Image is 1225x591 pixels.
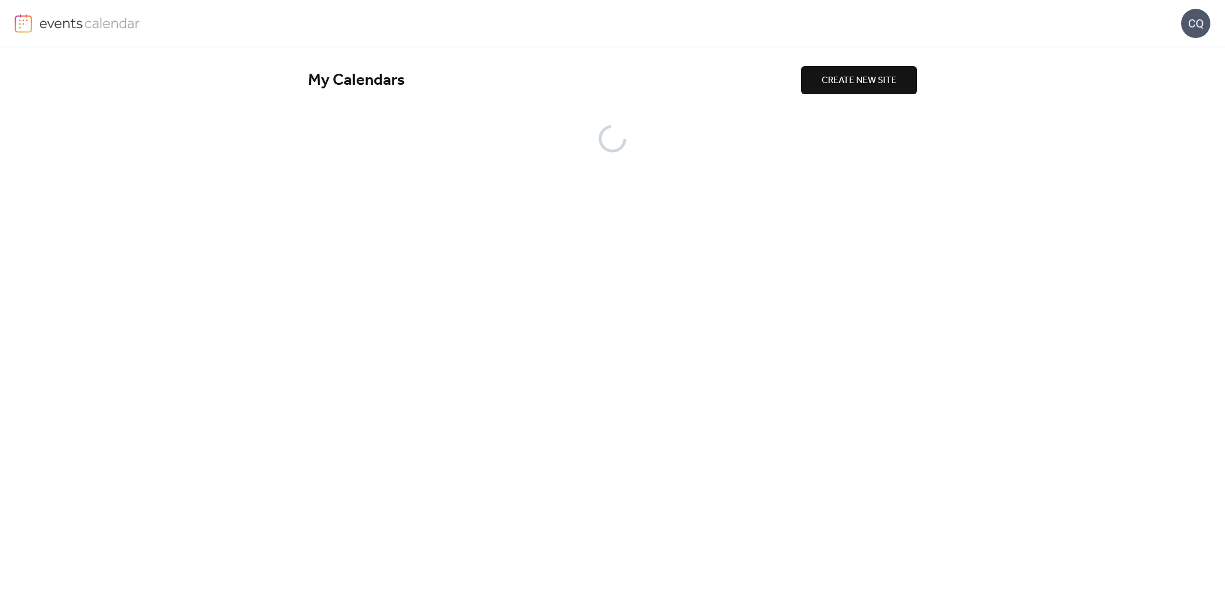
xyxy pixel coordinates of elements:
[308,70,801,91] div: My Calendars
[15,14,32,33] img: logo
[1181,9,1210,38] div: CQ
[822,74,896,88] span: CREATE NEW SITE
[801,66,917,94] button: CREATE NEW SITE
[39,14,141,32] img: logo-type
